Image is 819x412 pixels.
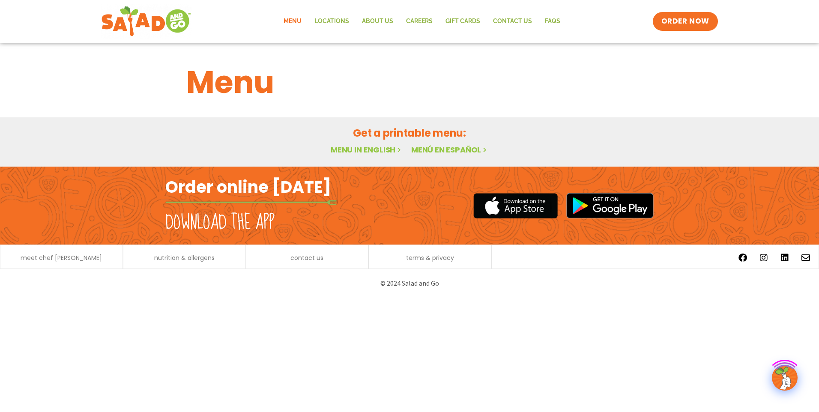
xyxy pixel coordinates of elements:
[308,12,356,31] a: Locations
[411,144,488,155] a: Menú en español
[165,200,337,205] img: fork
[186,59,633,105] h1: Menu
[473,192,558,220] img: appstore
[165,211,275,235] h2: Download the app
[439,12,487,31] a: GIFT CARDS
[101,4,191,39] img: new-SAG-logo-768×292
[21,255,102,261] a: meet chef [PERSON_NAME]
[290,255,323,261] a: contact us
[356,12,400,31] a: About Us
[566,193,654,218] img: google_play
[661,16,709,27] span: ORDER NOW
[165,176,331,197] h2: Order online [DATE]
[186,125,633,140] h2: Get a printable menu:
[653,12,718,31] a: ORDER NOW
[277,12,308,31] a: Menu
[406,255,454,261] a: terms & privacy
[538,12,567,31] a: FAQs
[400,12,439,31] a: Careers
[170,278,649,289] p: © 2024 Salad and Go
[331,144,403,155] a: Menu in English
[277,12,567,31] nav: Menu
[154,255,215,261] a: nutrition & allergens
[487,12,538,31] a: Contact Us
